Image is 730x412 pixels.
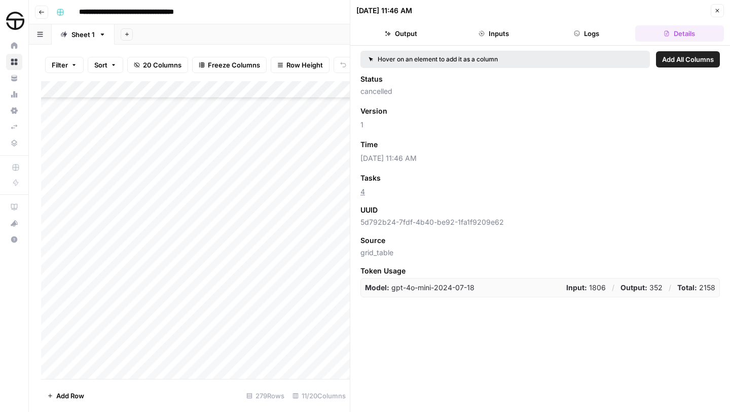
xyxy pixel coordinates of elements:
[669,283,671,293] p: /
[6,38,22,54] a: Home
[6,8,22,33] button: Workspace: SimpleTire
[6,54,22,70] a: Browse
[56,391,84,401] span: Add Row
[365,283,389,292] strong: Model:
[143,60,181,70] span: 20 Columns
[334,57,373,73] button: Undo
[566,283,587,292] strong: Input:
[7,216,22,231] div: What's new?
[542,25,631,42] button: Logs
[192,57,267,73] button: Freeze Columns
[360,266,720,276] span: Token Usage
[677,283,697,292] strong: Total:
[360,120,720,130] span: 1
[365,283,474,293] p: gpt-4o-mini-2024-07-18
[360,235,385,246] span: Source
[6,86,22,102] a: Usage
[449,25,538,42] button: Inputs
[6,119,22,135] a: Syncs
[356,6,412,16] div: [DATE] 11:46 AM
[360,248,720,258] span: grid_table
[635,25,724,42] button: Details
[360,74,383,84] span: Status
[52,24,115,45] a: Sheet 1
[6,102,22,119] a: Settings
[94,60,107,70] span: Sort
[6,231,22,248] button: Help + Support
[677,283,715,293] p: 2158
[620,283,647,292] strong: Output:
[656,51,720,67] button: Add All Columns
[286,60,323,70] span: Row Height
[271,57,330,73] button: Row Height
[612,283,614,293] p: /
[360,140,378,150] span: Time
[356,25,445,42] button: Output
[369,55,570,64] div: Hover on an element to add it as a column
[208,60,260,70] span: Freeze Columns
[45,57,84,73] button: Filter
[360,153,720,163] span: [DATE] 11:46 AM
[242,388,288,404] div: 279 Rows
[6,12,24,30] img: SimpleTire Logo
[127,57,188,73] button: 20 Columns
[6,135,22,151] a: Data Library
[6,215,22,231] button: What's new?
[360,86,720,96] span: cancelled
[360,173,381,183] span: Tasks
[288,388,350,404] div: 11/20 Columns
[6,70,22,86] a: Your Data
[360,217,720,227] span: 5d792b24-7fdf-4b40-be92-1fa1f9209e62
[360,187,365,196] a: 4
[71,29,95,40] div: Sheet 1
[52,60,68,70] span: Filter
[88,57,123,73] button: Sort
[360,205,378,215] span: UUID
[41,388,90,404] button: Add Row
[566,283,606,293] p: 1806
[360,106,387,116] span: Version
[662,54,714,64] span: Add All Columns
[620,283,663,293] p: 352
[6,199,22,215] a: AirOps Academy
